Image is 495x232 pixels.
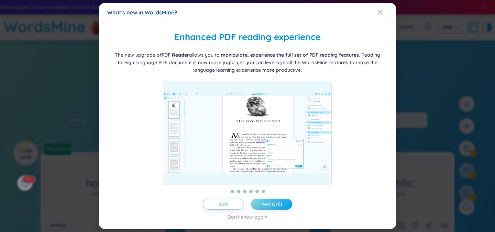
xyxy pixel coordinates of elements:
[243,190,246,193] button: 3
[107,9,388,16] div: What's new in WordsMine?
[115,52,380,73] span: The new upgrade of allows you to . Reading foreign language PDF document is now more joyful yet y...
[219,201,229,207] span: Back
[107,30,388,44] h2: Enhanced PDF reading experience
[221,52,359,58] b: manipulate, experience the full set of PDF reading features
[249,190,253,193] button: 4
[255,190,259,193] button: 5
[262,190,265,193] button: 6
[231,190,234,193] button: 1
[228,213,267,221] div: Don't show again
[162,52,189,58] b: PDF Reader
[203,199,244,210] button: Back
[251,199,292,210] button: Next (2/6)
[262,201,282,207] span: Next (2/6)
[377,3,396,22] button: Close
[237,190,240,193] button: 2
